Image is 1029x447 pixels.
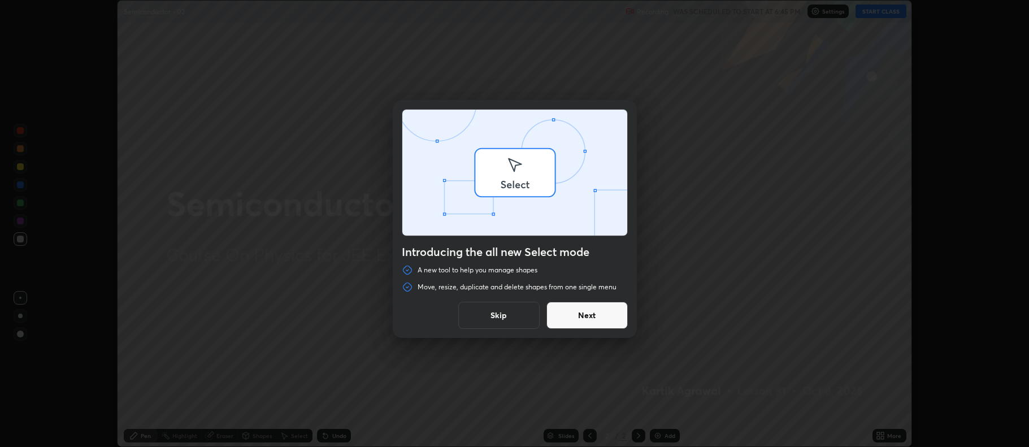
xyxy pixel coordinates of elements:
[418,266,537,275] p: A new tool to help you manage shapes
[402,110,627,238] div: animation
[402,245,628,259] h4: Introducing the all new Select mode
[418,283,616,292] p: Move, resize, duplicate and delete shapes from one single menu
[458,302,540,329] button: Skip
[546,302,628,329] button: Next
